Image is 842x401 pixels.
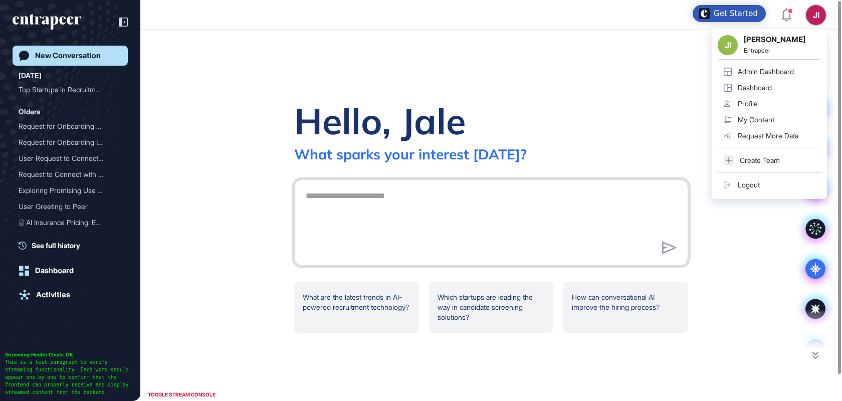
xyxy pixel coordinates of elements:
[19,150,114,166] div: User Request to Connect w...
[19,182,122,198] div: Exploring Promising Use Cases in User's Industry
[19,106,40,118] div: Olders
[145,388,218,401] div: TOGGLE STREAM CONSOLE
[19,215,122,231] div: AI Insurance Pricing: Europe 2023-2024
[35,51,101,60] div: New Conversation
[294,98,466,143] div: Hello, Jale
[699,8,710,19] img: launcher-image-alternative-text
[35,266,74,275] div: Dashboard
[13,14,81,30] div: entrapeer-logo
[13,46,128,66] a: New Conversation
[19,118,122,134] div: Request for Onboarding Assistance
[19,240,128,251] a: See full history
[19,70,42,82] div: [DATE]
[19,198,114,215] div: User Greeting to Peer
[19,198,122,215] div: User Greeting to Peer
[19,231,114,247] div: Market Research on AI-Dri...
[19,150,122,166] div: User Request to Connect with Hunter
[429,282,554,333] div: Which startups are leading the way in candidate screening solutions?
[19,166,122,182] div: Request to Connect with Nash
[19,215,114,231] div: AI Insurance Pricing: Eur...
[806,5,826,25] button: JI
[19,134,122,150] div: Request for Onboarding Information
[32,240,80,251] span: See full history
[19,82,114,98] div: Top Startups in Recruitme...
[19,231,122,247] div: Market Research on AI-Driven Insurance Pricing Solutions
[294,282,419,333] div: What are the latest trends in AI-powered recruitment technology?
[19,82,122,98] div: Top Startups in Recruitment Technology
[19,134,114,150] div: Request for Onboarding In...
[714,9,758,19] div: Get Started
[19,182,114,198] div: Exploring Promising Use C...
[563,282,688,333] div: How can conversational AI improve the hiring process?
[693,5,766,22] div: Open Get Started checklist
[294,145,527,163] div: What sparks your interest [DATE]?
[19,118,114,134] div: Request for Onboarding As...
[36,290,70,299] div: Activities
[13,285,128,305] a: Activities
[19,166,114,182] div: Request to Connect with N...
[13,261,128,281] a: Dashboard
